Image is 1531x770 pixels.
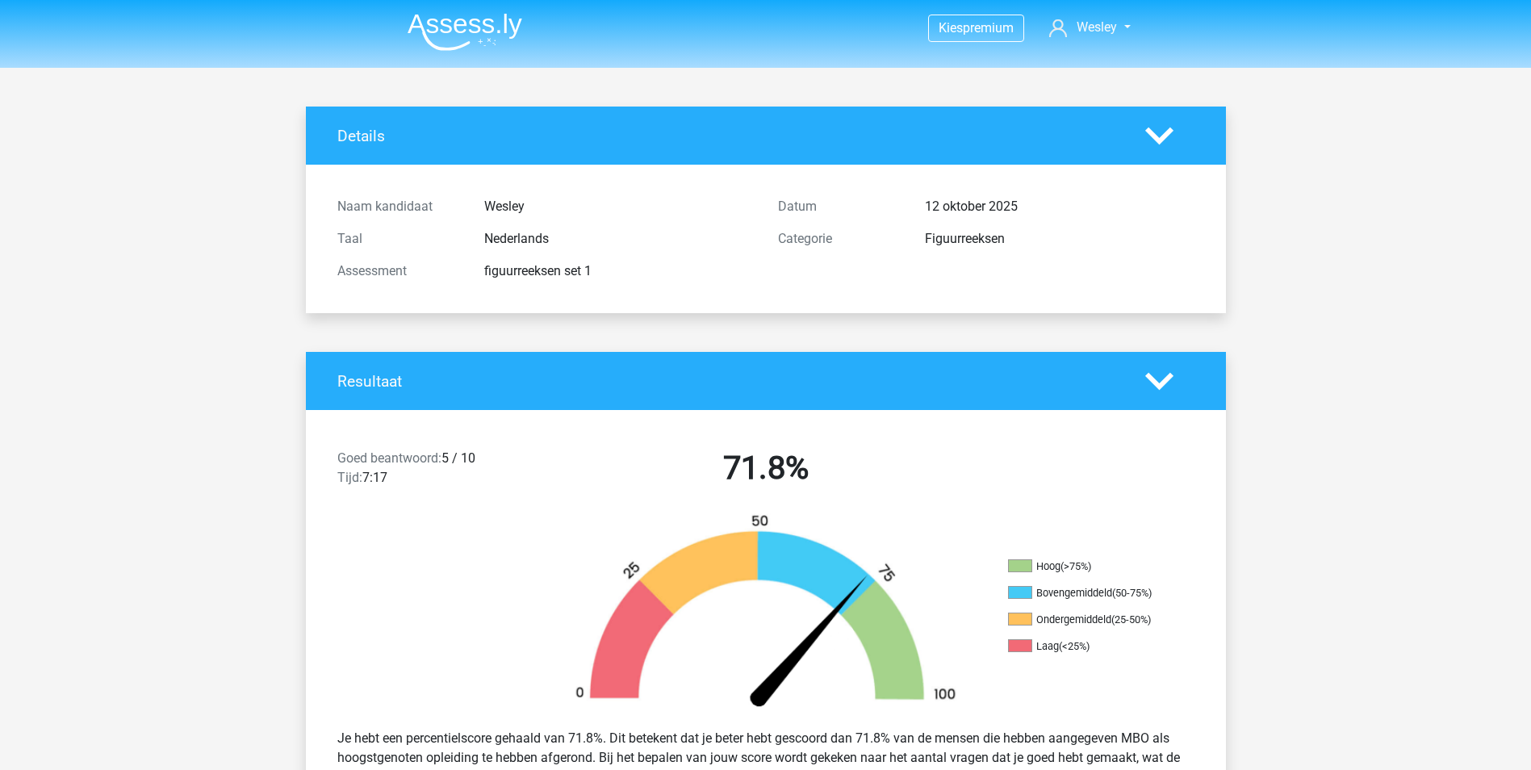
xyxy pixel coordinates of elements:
a: Wesley [1043,18,1136,37]
div: Datum [766,197,913,216]
span: Tijd: [337,470,362,485]
a: Kiespremium [929,17,1023,39]
span: Wesley [1077,19,1117,35]
div: 12 oktober 2025 [913,197,1207,216]
span: Kies [939,20,963,36]
img: 72.efe4a97968c2.png [548,513,984,716]
div: Assessment [325,262,472,281]
div: Nederlands [472,229,766,249]
div: figuurreeksen set 1 [472,262,766,281]
span: Goed beantwoord: [337,450,441,466]
h2: 71.8% [558,449,974,488]
h4: Resultaat [337,372,1121,391]
div: (<25%) [1059,640,1090,652]
li: Ondergemiddeld [1008,613,1169,627]
li: Hoog [1008,559,1169,574]
div: (25-50%) [1111,613,1151,626]
div: Figuurreeksen [913,229,1207,249]
div: (>75%) [1060,560,1091,572]
li: Bovengemiddeld [1008,586,1169,601]
img: Assessly [408,13,522,51]
h4: Details [337,127,1121,145]
div: 5 / 10 7:17 [325,449,546,494]
div: Wesley [472,197,766,216]
span: premium [963,20,1014,36]
div: Taal [325,229,472,249]
div: Categorie [766,229,913,249]
div: (50-75%) [1112,587,1152,599]
li: Laag [1008,639,1169,654]
div: Naam kandidaat [325,197,472,216]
